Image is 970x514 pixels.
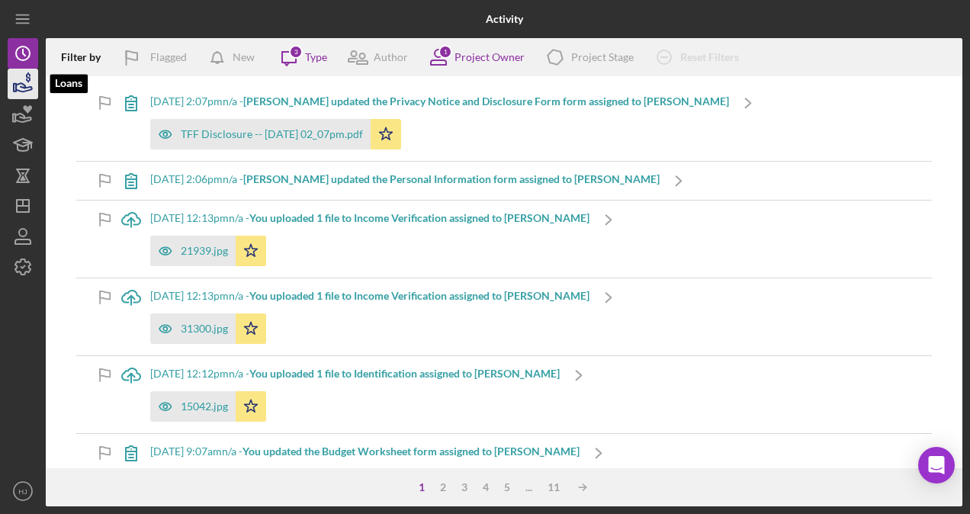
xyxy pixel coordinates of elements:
button: HJ [8,476,38,506]
div: Type [305,51,327,63]
div: 15042.jpg [181,400,228,413]
div: TFF Disclosure -- [DATE] 02_07pm.pdf [181,128,363,140]
div: [DATE] 12:12pm n/a - [150,368,560,380]
div: Filter by [61,51,112,63]
div: Reset Filters [680,42,739,72]
div: 11 [540,481,567,493]
div: Project Stage [571,51,634,63]
div: Open Intercom Messenger [918,447,955,483]
div: ... [518,481,540,493]
div: [DATE] 2:06pm n/a - [150,173,660,185]
a: [DATE] 12:12pmn/a -You uploaded 1 file to Identification assigned to [PERSON_NAME]15042.jpg [112,356,598,433]
b: You uploaded 1 file to Income Verification assigned to [PERSON_NAME] [249,211,589,224]
div: 21939.jpg [181,245,228,257]
button: TFF Disclosure -- [DATE] 02_07pm.pdf [150,119,401,149]
b: You uploaded 1 file to Income Verification assigned to [PERSON_NAME] [249,289,589,302]
b: You updated the Budget Worksheet form assigned to [PERSON_NAME] [242,445,580,458]
button: 15042.jpg [150,391,266,422]
b: Activity [486,13,523,25]
div: [DATE] 9:07am n/a - [150,445,580,458]
button: Flagged [112,42,202,72]
a: [DATE] 12:13pmn/a -You uploaded 1 file to Income Verification assigned to [PERSON_NAME]31300.jpg [112,278,628,355]
text: HJ [18,487,27,496]
div: 3 [289,45,303,59]
a: [DATE] 9:07amn/a -You updated the Budget Worksheet form assigned to [PERSON_NAME] [112,434,618,511]
div: New [233,42,255,72]
a: [DATE] 2:07pmn/a -[PERSON_NAME] updated the Privacy Notice and Disclosure Form form assigned to [... [112,84,767,161]
a: [DATE] 12:13pmn/a -You uploaded 1 file to Income Verification assigned to [PERSON_NAME]21939.jpg [112,201,628,278]
div: 2 [432,481,454,493]
button: Reset Filters [645,42,754,72]
b: [PERSON_NAME] updated the Personal Information form assigned to [PERSON_NAME] [243,172,660,185]
div: Flagged [150,42,187,72]
div: 4 [475,481,496,493]
div: 1 [411,481,432,493]
div: [DATE] 2:07pm n/a - [150,95,729,108]
div: Project Owner [454,51,525,63]
button: New [202,42,270,72]
div: 31300.jpg [181,323,228,335]
div: 5 [496,481,518,493]
a: [DATE] 2:06pmn/a -[PERSON_NAME] updated the Personal Information form assigned to [PERSON_NAME] [112,162,698,200]
div: Author [374,51,408,63]
button: 21939.jpg [150,236,266,266]
b: You uploaded 1 file to Identification assigned to [PERSON_NAME] [249,367,560,380]
div: 3 [454,481,475,493]
div: [DATE] 12:13pm n/a - [150,212,589,224]
b: [PERSON_NAME] updated the Privacy Notice and Disclosure Form form assigned to [PERSON_NAME] [243,95,729,108]
div: [DATE] 12:13pm n/a - [150,290,589,302]
div: 1 [438,45,452,59]
button: 31300.jpg [150,313,266,344]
